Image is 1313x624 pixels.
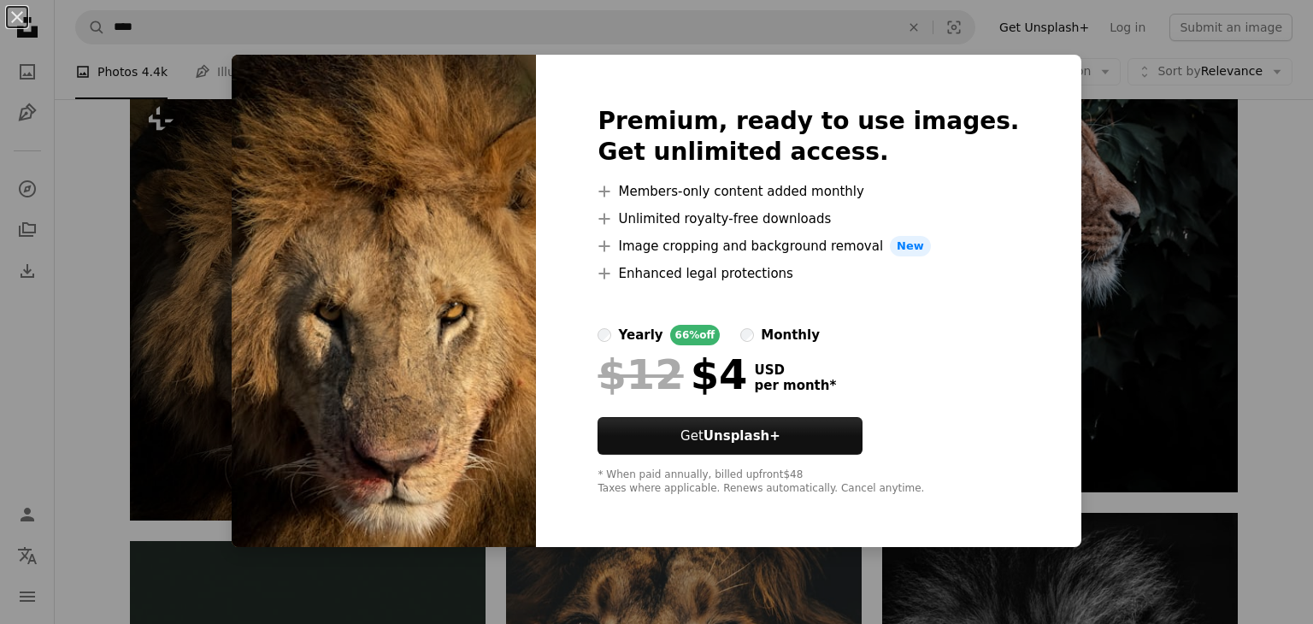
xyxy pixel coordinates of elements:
[670,325,721,345] div: 66% off
[232,55,536,547] img: premium_photo-1661919715011-d09ed2891471
[704,428,780,444] strong: Unsplash+
[598,209,1019,229] li: Unlimited royalty-free downloads
[598,352,683,397] span: $12
[598,181,1019,202] li: Members-only content added monthly
[598,106,1019,168] h2: Premium, ready to use images. Get unlimited access.
[754,362,836,378] span: USD
[598,352,747,397] div: $4
[598,236,1019,256] li: Image cropping and background removal
[598,468,1019,496] div: * When paid annually, billed upfront $48 Taxes where applicable. Renews automatically. Cancel any...
[598,417,863,455] button: GetUnsplash+
[740,328,754,342] input: monthly
[598,328,611,342] input: yearly66%off
[754,378,836,393] span: per month *
[618,325,662,345] div: yearly
[598,263,1019,284] li: Enhanced legal protections
[890,236,931,256] span: New
[761,325,820,345] div: monthly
